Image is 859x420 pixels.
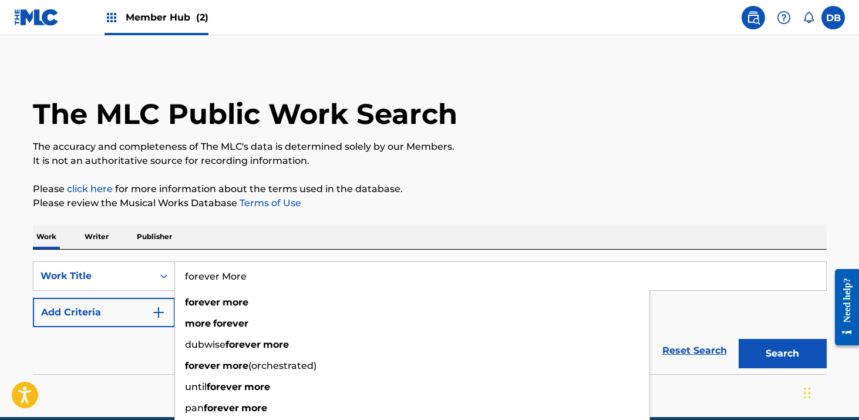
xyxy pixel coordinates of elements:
[33,196,827,210] p: Please review the Musical Works Database
[656,338,733,364] a: Reset Search
[826,260,859,355] iframe: Resource Center
[207,381,242,392] strong: forever
[33,298,175,327] button: Add Criteria
[772,6,796,29] div: Help
[33,182,827,196] p: Please for more information about the terms used in the database.
[213,318,248,329] strong: forever
[33,224,60,249] p: Work
[185,297,220,308] strong: forever
[803,12,814,23] div: Notifications
[133,224,176,249] p: Publisher
[800,364,859,420] iframe: Chat Widget
[41,269,146,283] div: Work Title
[33,261,827,374] form: Search Form
[185,381,207,392] span: until
[81,224,112,249] p: Writer
[742,6,765,29] a: Public Search
[223,360,248,371] strong: more
[244,381,270,392] strong: more
[241,402,267,414] strong: more
[739,339,827,368] button: Search
[185,360,220,371] strong: forever
[223,297,248,308] strong: more
[777,11,791,25] img: help
[225,339,261,350] strong: forever
[33,96,457,132] h1: The MLC Public Work Search
[67,183,113,194] a: click here
[185,402,204,414] span: pan
[185,339,225,350] span: dubwise
[237,197,301,209] a: Terms of Use
[821,6,845,29] div: User Menu
[204,402,239,414] strong: forever
[185,318,211,329] strong: more
[14,9,59,26] img: MLC Logo
[33,154,827,168] p: It is not an authoritative source for recording information.
[248,360,316,371] span: (orchestrated)
[263,339,289,350] strong: more
[33,140,827,154] p: The accuracy and completeness of The MLC's data is determined solely by our Members.
[105,11,119,25] img: Top Rightsholders
[126,11,208,24] span: Member Hub
[804,375,811,411] div: Drag
[196,12,208,23] span: (2)
[151,305,166,320] img: 9d2ae6d4665cec9f34b9.svg
[746,11,760,25] img: search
